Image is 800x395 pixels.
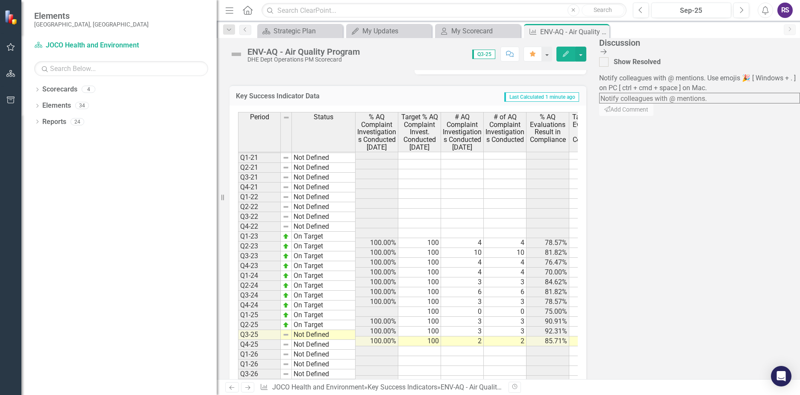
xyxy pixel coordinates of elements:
[282,243,289,250] img: zOikAAAAAElFTkSuQmCC
[34,41,141,50] a: JOCO Health and Environment
[594,6,612,13] span: Search
[398,307,441,317] td: 100
[282,361,289,368] img: 8DAGhfEEPCf229AAAAAElFTkSuQmCC
[441,268,484,277] td: 4
[398,258,441,268] td: 100
[282,174,289,181] img: 8DAGhfEEPCf229AAAAAElFTkSuQmCC
[292,281,356,291] td: On Target
[356,287,398,297] td: 100.00%
[272,383,364,391] a: JOCO Health and Environment
[356,277,398,287] td: 100.00%
[484,238,526,248] td: 4
[292,202,356,212] td: Not Defined
[292,301,356,310] td: On Target
[571,113,610,143] span: Target % AQ Evaluations Result in Compliance
[771,366,791,386] div: Open Intercom Messenger
[238,153,281,163] td: Q1-21
[282,302,289,309] img: zOikAAAAAElFTkSuQmCC
[238,232,281,242] td: Q1-23
[292,251,356,261] td: On Target
[292,232,356,242] td: On Target
[526,287,569,297] td: 81.82%
[292,242,356,251] td: On Target
[484,327,526,336] td: 3
[441,287,484,297] td: 6
[238,360,281,369] td: Q1-26
[356,268,398,277] td: 100.00%
[238,173,281,183] td: Q3-21
[599,38,796,47] div: Discussion
[357,113,396,151] span: % AQ Complaint Investigations Conducted [DATE]
[451,26,518,36] div: My Scorecard
[34,11,149,21] span: Elements
[247,47,360,56] div: ENV-AQ - Air Quality Program
[569,297,612,307] td: 85
[82,86,95,93] div: 4
[238,242,281,251] td: Q2-23
[528,113,567,143] span: % AQ Evaluations Result in Compliance
[292,360,356,369] td: Not Defined
[398,287,441,297] td: 100
[400,113,439,151] span: Target % AQ Complaint Invest. Conducted [DATE]
[292,212,356,222] td: Not Defined
[238,163,281,173] td: Q2-21
[229,47,243,61] img: Not Defined
[282,262,289,269] img: zOikAAAAAElFTkSuQmCC
[599,103,653,116] button: Add Comment
[238,202,281,212] td: Q2-22
[504,92,579,102] span: Last Calculated 1 minute ago
[651,3,731,18] button: Sep-25
[283,114,290,121] img: 8DAGhfEEPCf229AAAAAElFTkSuQmCC
[356,258,398,268] td: 100.00%
[356,248,398,258] td: 100.00%
[262,3,626,18] input: Search ClearPoint...
[238,192,281,202] td: Q1-22
[238,212,281,222] td: Q3-22
[282,321,289,328] img: zOikAAAAAElFTkSuQmCC
[274,26,341,36] div: Strategic Plan
[398,317,441,327] td: 100
[42,101,71,111] a: Elements
[569,317,612,327] td: 85
[569,268,612,277] td: 85
[441,297,484,307] td: 3
[4,10,19,25] img: ClearPoint Strategy
[356,317,398,327] td: 100.00%
[484,287,526,297] td: 6
[441,383,528,391] div: ENV-AQ - Air Quality Program
[282,292,289,299] img: zOikAAAAAElFTkSuQmCC
[282,194,289,200] img: 8DAGhfEEPCf229AAAAAElFTkSuQmCC
[238,251,281,261] td: Q3-23
[292,192,356,202] td: Not Defined
[292,163,356,173] td: Not Defined
[441,317,484,327] td: 3
[282,203,289,210] img: 8DAGhfEEPCf229AAAAAElFTkSuQmCC
[398,238,441,248] td: 100
[356,336,398,346] td: 100.00%
[356,297,398,307] td: 100.00%
[282,351,289,358] img: 8DAGhfEEPCf229AAAAAElFTkSuQmCC
[526,268,569,277] td: 70.00%
[526,248,569,258] td: 81.82%
[238,222,281,232] td: Q4-22
[437,26,518,36] a: My Scorecard
[484,277,526,287] td: 3
[485,113,524,143] span: # of AQ Complaint Investigations Conducted
[292,310,356,320] td: On Target
[356,327,398,336] td: 100.00%
[362,26,429,36] div: My Updates
[259,26,341,36] a: Strategic Plan
[441,277,484,287] td: 3
[282,341,289,348] img: 8DAGhfEEPCf229AAAAAElFTkSuQmCC
[441,336,484,346] td: 2
[75,102,89,109] div: 34
[654,6,728,16] div: Sep-25
[314,113,333,121] span: Status
[398,297,441,307] td: 100
[569,258,612,268] td: 85
[398,248,441,258] td: 100
[292,369,356,379] td: Not Defined
[356,238,398,248] td: 100.00%
[247,56,360,63] div: DHE Dept Operations PM Scorecard
[526,238,569,248] td: 78.57%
